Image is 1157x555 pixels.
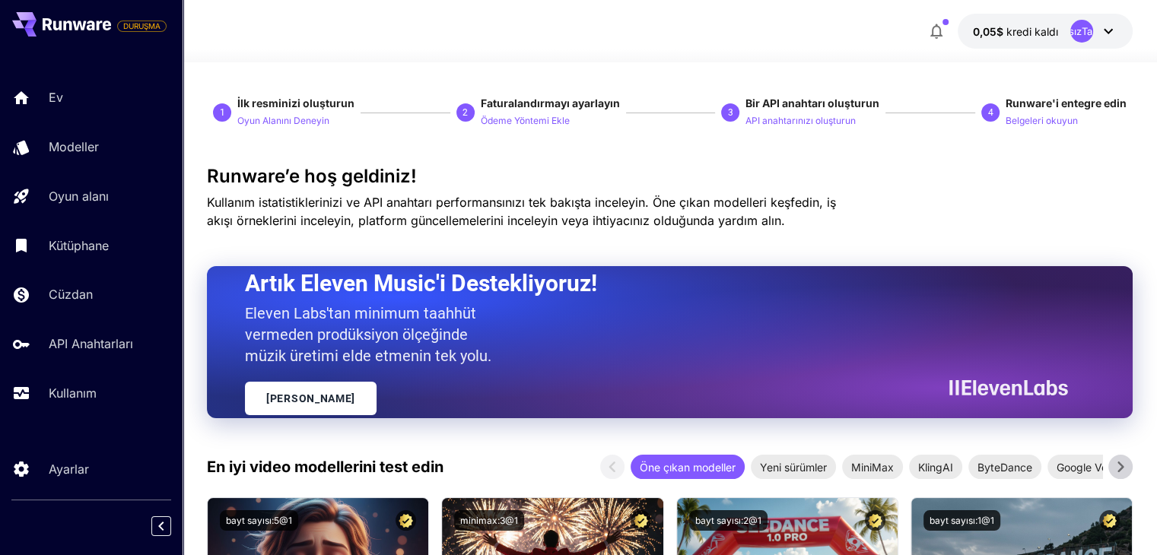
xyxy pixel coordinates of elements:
button: $0,05TanımsızTanımsız [958,14,1133,49]
button: API anahtarınızı oluşturun [745,111,856,129]
div: Kenar çubuğunu daralt [163,512,183,540]
font: bayt sayısı:2@1 [695,515,761,526]
button: Oyun Alanını Deneyin [237,111,329,129]
button: Sertifikalı Model – En iyi performans için onaylanmış ve ticari lisansı içermektedir. [396,510,416,531]
div: KlingAI [909,455,962,479]
font: 3 [728,107,733,118]
font: MiniMax [851,461,894,474]
font: minimax:3@1 [460,515,518,526]
font: API Anahtarları [49,336,133,351]
font: İlk resminizi oluşturun [237,97,354,109]
span: Platformun tüm işlevlerini etkinleştirmek için ödeme kartınızı ekleyin. [117,17,167,35]
font: 1 [220,107,225,118]
font: En iyi video modellerini test edin [207,458,443,476]
font: Yeni sürümler [760,461,827,474]
font: Ev [49,90,63,105]
button: bayt sayısı:1@1 [923,510,1000,531]
font: Öne çıkan modeller [640,461,736,474]
font: Google Veo [1057,461,1114,474]
font: Faturalandırmayı ayarlayın [481,97,620,109]
font: bayt sayısı:1@1 [930,515,994,526]
font: Runware’e hoş geldiniz! [207,165,417,187]
font: Modeller [49,139,99,154]
button: Belgeleri okuyun [1006,111,1078,129]
div: Öne çıkan modeller [631,455,745,479]
font: Oyun Alanını Deneyin [237,115,329,126]
button: minimax:3@1 [454,510,524,531]
font: Belgeleri okuyun [1006,115,1078,126]
font: Kullanım [49,385,97,401]
button: Sertifikalı Model – En iyi performans için onaylanmış ve ticari lisansı içermektedir. [1099,510,1120,531]
div: ByteDance [968,455,1041,479]
font: Ödeme Yöntemi Ekle [481,115,570,126]
button: Ödeme Yöntemi Ekle [481,111,570,129]
a: [PERSON_NAME] [245,382,377,415]
font: 0,05$ [973,25,1003,38]
font: Oyun alanı [49,189,109,204]
div: Google Veo [1047,455,1123,479]
font: Artık Eleven Music'i Destekliyoruz! [245,270,597,297]
font: kredi kaldı [1006,25,1058,38]
font: [PERSON_NAME] [266,392,355,404]
font: Runware'i entegre edin [1006,97,1127,109]
font: Bir API anahtarı oluşturun [745,97,879,109]
font: bayt sayısı:5@1 [226,515,292,526]
font: 4 [987,107,993,118]
font: 2 [462,107,468,118]
font: Ayarlar [49,461,89,477]
font: ByteDance [977,461,1032,474]
button: bayt sayısı:5@1 [220,510,298,531]
font: KlingAI [918,461,953,474]
button: Kenar çubuğunu daralt [151,516,171,536]
font: Kütüphane [49,238,109,253]
font: Cüzdan [49,287,93,302]
font: DURUŞMA [123,21,161,30]
font: Eleven Labs'tan minimum taahhüt vermeden prodüksiyon ölçeğinde müzik üretimi elde etmenin tek yolu. [245,304,491,365]
font: API anahtarınızı oluşturun [745,115,856,126]
font: Kullanım istatistiklerinizi ve API anahtarı performansınızı tek bakışta inceleyin. Öne çıkan mode... [207,195,836,228]
button: bayt sayısı:2@1 [689,510,768,531]
font: TanımsızTanımsız [1041,25,1122,37]
div: $0,05 [973,24,1058,40]
div: Yeni sürümler [751,455,836,479]
div: MiniMax [842,455,903,479]
button: Sertifikalı Model – En iyi performans için onaylanmış ve ticari lisansı içermektedir. [865,510,885,531]
button: Sertifikalı Model – En iyi performans için onaylanmış ve ticari lisansı içermektedir. [631,510,651,531]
